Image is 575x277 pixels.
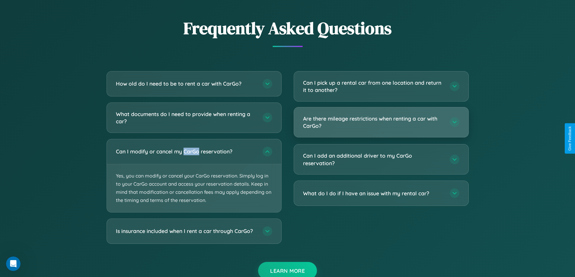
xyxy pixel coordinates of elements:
h3: Can I modify or cancel my CarGo reservation? [116,148,257,155]
iframe: Intercom live chat [6,257,21,271]
h3: Can I pick up a rental car from one location and return it to another? [303,79,444,94]
h3: What documents do I need to provide when renting a car? [116,110,257,125]
h3: Are there mileage restrictions when renting a car with CarGo? [303,115,444,130]
h3: Is insurance included when I rent a car through CarGo? [116,227,257,235]
div: Give Feedback [568,126,572,151]
h3: How old do I need to be to rent a car with CarGo? [116,80,257,87]
p: Yes, you can modify or cancel your CarGo reservation. Simply log in to your CarGo account and acc... [107,164,281,212]
h3: What do I do if I have an issue with my rental car? [303,190,444,197]
h3: Can I add an additional driver to my CarGo reservation? [303,152,444,167]
h2: Frequently Asked Questions [107,17,469,40]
